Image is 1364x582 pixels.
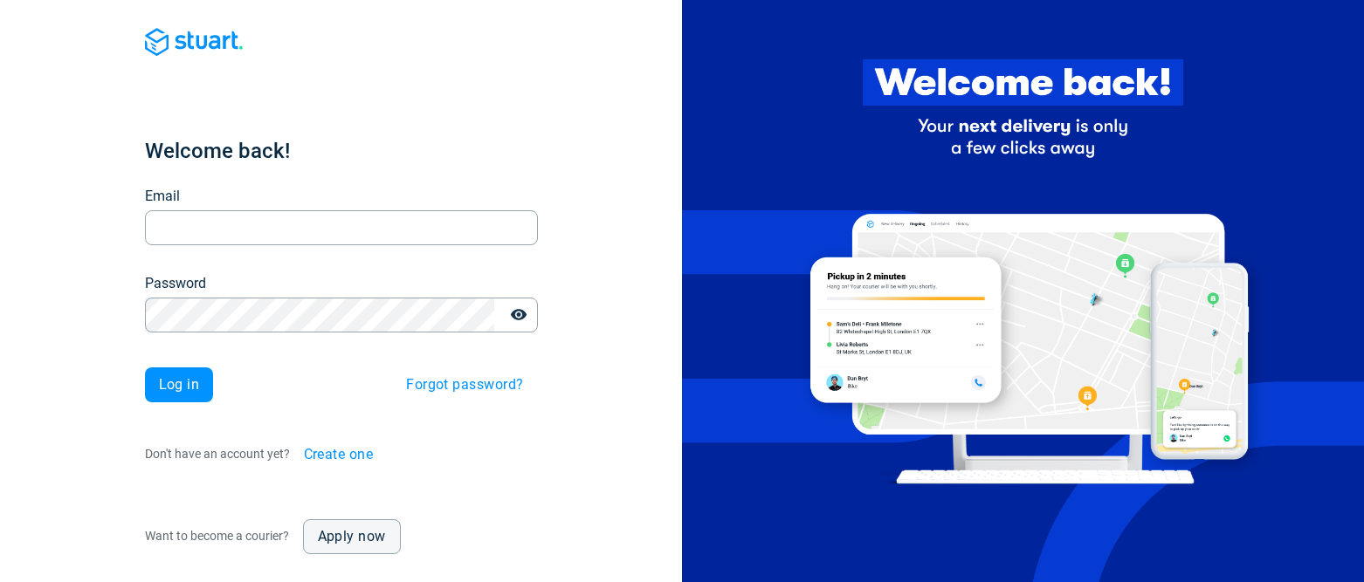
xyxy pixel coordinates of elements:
span: Forgot password? [406,378,523,392]
button: Create one [290,437,388,472]
label: Email [145,186,180,207]
img: Blue logo [145,28,243,56]
button: Log in [145,367,214,402]
span: Log in [159,378,200,392]
span: Don't have an account yet? [145,446,290,460]
span: Want to become a courier? [145,529,289,543]
span: Create one [304,448,374,462]
button: Forgot password? [392,367,537,402]
a: Apply now [303,519,401,554]
h1: Welcome back! [145,137,538,165]
span: Apply now [318,530,386,544]
label: Password [145,273,206,294]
